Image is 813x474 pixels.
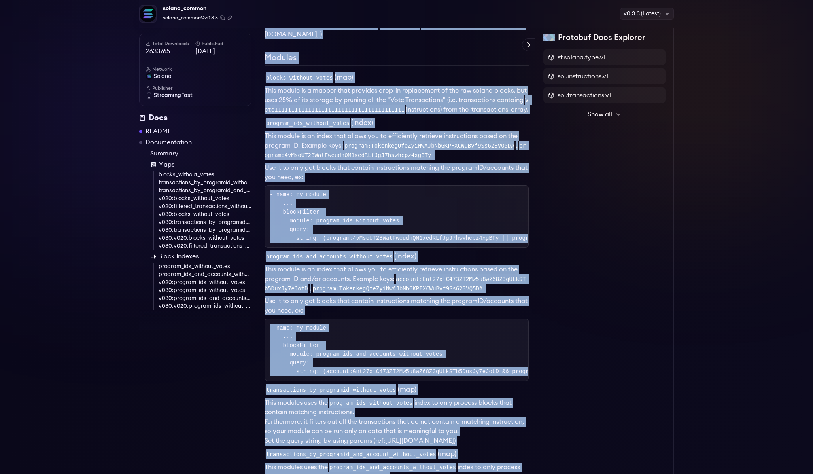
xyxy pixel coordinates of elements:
code: Vote111111111111111111111111111111111111111 [265,95,528,114]
code: program_ids_and_accounts_without_votes [265,252,394,261]
code: - name: my_module ... blockFilter: module: program_ids_and_accounts_without_votes query: string: ... [270,325,685,375]
a: Maps [150,160,251,169]
h6: Published [195,40,245,47]
a: program_ids_and_accounts_without_votes [159,271,251,279]
h6: Publisher [146,85,245,91]
code: program:TokenkegQfeZyiNwAJbNbGKPFXCWuBvf9Ss623VQ5DA [343,141,516,150]
a: transactions_by_programid_without_votes [159,179,251,187]
h3: (map) [265,384,529,395]
span: StreamingFast [154,91,193,99]
a: v030:program_ids_and_accounts_without_votes [159,294,251,302]
li: Set the query string by using params (ref: ) [265,436,529,446]
button: Show all [543,106,666,122]
img: Package Logo [140,6,156,22]
a: v030:transactions_by_programid_without_votes [159,218,251,226]
a: v020:program_ids_without_votes [159,279,251,286]
a: Summary [150,149,251,158]
span: Show all [588,110,612,119]
h3: (index) [265,251,529,262]
img: solana [146,73,152,80]
div: solana_common [163,3,232,14]
code: account:Gnt27xtC473ZT2Mw5u8wZ68Z3gULkSTb5DuxJy7eJotD [265,274,526,293]
span: [DATE] [195,47,245,56]
img: Protobuf [543,34,555,41]
h6: Network [146,66,245,72]
p: Use it to only get blocks that contain instructions matching the programID/accounts that you need... [265,296,529,315]
li: This module is an index that allows you to efficiently retrieve instructions based on the program... [265,131,529,160]
span: solana_common@v0.3.3 [163,14,218,21]
code: blocks_without_votes [265,73,335,82]
code: program:4vMsoUT2BWatFweudnQM1xedRLfJgJ7hswhcpz4xgBTy [265,141,526,160]
a: v020:blocks_without_votes [159,195,251,203]
a: [URL][DOMAIN_NAME] [385,438,454,444]
a: program_ids_without_votes [159,263,251,271]
a: solana [146,72,245,80]
span: solana [154,72,172,80]
a: v030:blocks_without_votes [159,210,251,218]
img: Block Index icon [150,253,157,260]
a: v030:v020:program_ids_without_votes [159,302,251,310]
a: v030:program_ids_without_votes [159,286,251,294]
a: StreamingFast [146,91,245,99]
div: Docs [139,112,251,123]
code: program:TokenkegQfeZyiNwAJbNbGKPFXCWuBvf9Ss623VQ5DA [311,284,484,293]
code: program_ids_without_votes [328,398,414,408]
h3: (index) [265,118,529,128]
span: 2633765 [146,47,195,56]
a: v020:filtered_transactions_without_votes [159,203,251,210]
a: blocks_without_votes [159,171,251,179]
h2: Protobuf Docs Explorer [558,32,645,43]
button: Copy package name and version [220,15,225,20]
span: sf.solana.type.v1 [558,53,605,62]
li: This modules uses the index to only process blocks that contain matching instructions. [265,398,529,417]
code: - name: my_module ... blockFilter: module: program_ids_without_votes query: string: (program:4vMs... [270,191,685,241]
p: Use it to only get blocks that contain instructions matching the programID/accounts that you need... [265,163,529,182]
a: v030:v020:filtered_transactions_without_votes [159,242,251,250]
a: Block Indexes [150,252,251,261]
a: Documentation [146,138,192,147]
a: transactions_by_programid_and_account_without_votes [159,187,251,195]
div: v0.3.3 (Latest) [620,8,674,20]
a: v030:v020:blocks_without_votes [159,234,251,242]
a: v030:transactions_by_programid_and_account_without_votes [159,226,251,234]
code: program_ids_without_votes [265,118,351,128]
code: transactions_by_programid_and_account_without_votes [265,449,438,459]
li: This module is a mapper that provides drop-in replacement of the raw solana blocks, but uses 25% ... [265,86,529,114]
a: README [146,127,171,136]
li: This module is an index that allows you to efficiently retrieve instructions based on the program... [265,265,529,293]
h3: (map) [265,72,529,83]
code: program_ids_and_accounts_without_votes [328,463,458,472]
h3: (map) [265,449,529,459]
code: transactions_by_programid_without_votes [265,385,398,394]
span: sol.transactions.v1 [558,91,611,100]
h6: Total Downloads [146,40,195,47]
img: Map icon [150,161,157,168]
h2: Modules [265,52,529,66]
button: Copy .spkg link to clipboard [227,15,232,20]
li: Furthermore, it filters out all the transactions that do not contain a matching instruction, so y... [265,417,529,436]
span: sol.instructions.v1 [558,72,608,81]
